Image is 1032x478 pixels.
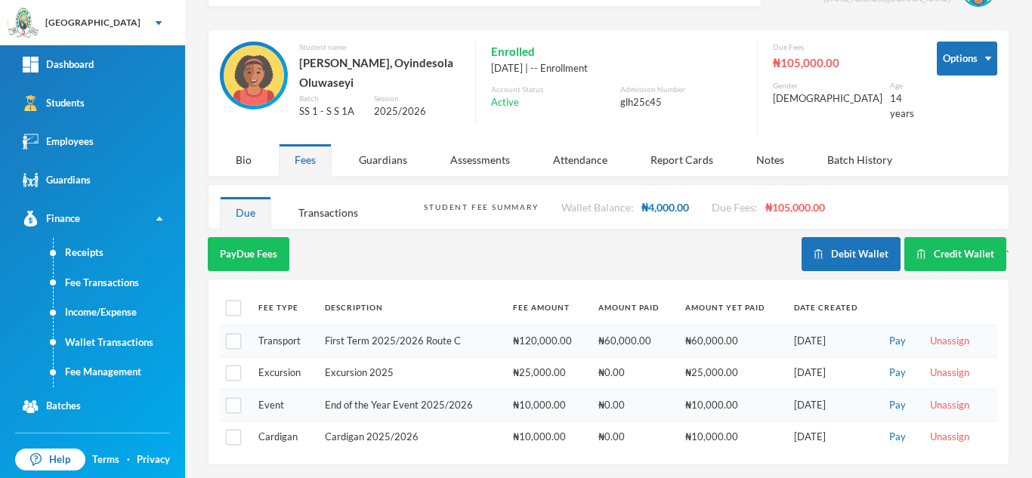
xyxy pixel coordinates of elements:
[537,143,623,176] div: Attendance
[890,91,914,121] div: 14 years
[251,291,317,325] th: Fee Type
[424,202,538,213] div: Student Fee Summary
[299,53,460,93] div: [PERSON_NAME], Oyindesola Oluwaseyi
[251,325,317,357] td: Transport
[802,237,901,271] button: Debit Wallet
[54,298,185,328] a: Income/Expense
[890,80,914,91] div: Age
[773,91,882,106] div: [DEMOGRAPHIC_DATA]
[491,61,742,76] div: [DATE] | -- Enrollment
[127,452,130,467] div: ·
[299,104,363,119] div: SS 1 - S S 1A
[317,291,505,325] th: Description
[299,42,460,53] div: Student name
[54,328,185,358] a: Wallet Transactions
[561,201,634,214] span: Wallet Balance:
[925,365,974,381] button: Unassign
[208,237,289,271] button: PayDue Fees
[712,201,758,214] span: Due Fees:
[591,421,678,453] td: ₦0.00
[15,449,85,471] a: Help
[220,196,271,229] div: Due
[505,421,591,453] td: ₦10,000.00
[224,45,284,106] img: STUDENT
[885,397,910,414] button: Pay
[786,389,877,421] td: [DATE]
[591,291,678,325] th: Amount Paid
[92,452,119,467] a: Terms
[505,357,591,390] td: ₦25,000.00
[885,429,910,446] button: Pay
[678,325,786,357] td: ₦60,000.00
[773,80,882,91] div: Gender
[678,357,786,390] td: ₦25,000.00
[773,53,914,72] div: ₦105,000.00
[491,95,519,110] span: Active
[317,421,505,453] td: Cardigan 2025/2026
[54,268,185,298] a: Fee Transactions
[279,143,332,176] div: Fees
[8,8,39,39] img: logo
[678,389,786,421] td: ₦10,000.00
[925,397,974,414] button: Unassign
[885,365,910,381] button: Pay
[343,143,423,176] div: Guardians
[740,143,800,176] div: Notes
[317,325,505,357] td: First Term 2025/2026 Route C
[54,238,185,268] a: Receipts
[765,201,825,214] span: ₦105,000.00
[591,357,678,390] td: ₦0.00
[23,172,91,188] div: Guardians
[786,357,877,390] td: [DATE]
[23,57,94,72] div: Dashboard
[505,291,591,325] th: Fee Amount
[641,201,689,214] span: ₦4,000.00
[620,95,742,110] div: glh25c45
[45,16,141,29] div: [GEOGRAPHIC_DATA]
[23,399,81,415] div: Batches
[251,421,317,453] td: Cardigan
[802,237,1009,271] div: `
[317,389,505,421] td: End of the Year Event 2025/2026
[491,84,613,95] div: Account Status
[925,429,974,446] button: Unassign
[374,93,460,104] div: Session
[299,93,363,104] div: Batch
[251,357,317,390] td: Excursion
[23,95,85,111] div: Students
[137,452,170,467] a: Privacy
[23,211,80,227] div: Finance
[678,291,786,325] th: Amount Yet Paid
[904,237,1006,271] button: Credit Wallet
[591,325,678,357] td: ₦60,000.00
[620,84,742,95] div: Admission Number
[505,389,591,421] td: ₦10,000.00
[505,325,591,357] td: ₦120,000.00
[773,42,914,53] div: Due Fees
[283,196,374,229] div: Transactions
[678,421,786,453] td: ₦10,000.00
[317,357,505,390] td: Excursion 2025
[925,333,974,350] button: Unassign
[786,421,877,453] td: [DATE]
[786,325,877,357] td: [DATE]
[220,143,267,176] div: Bio
[251,389,317,421] td: Event
[811,143,908,176] div: Batch History
[23,134,94,150] div: Employees
[937,42,997,76] button: Options
[885,333,910,350] button: Pay
[786,291,877,325] th: Date Created
[434,143,526,176] div: Assessments
[635,143,729,176] div: Report Cards
[374,104,460,119] div: 2025/2026
[591,389,678,421] td: ₦0.00
[491,42,535,61] span: Enrolled
[54,357,185,387] a: Fee Management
